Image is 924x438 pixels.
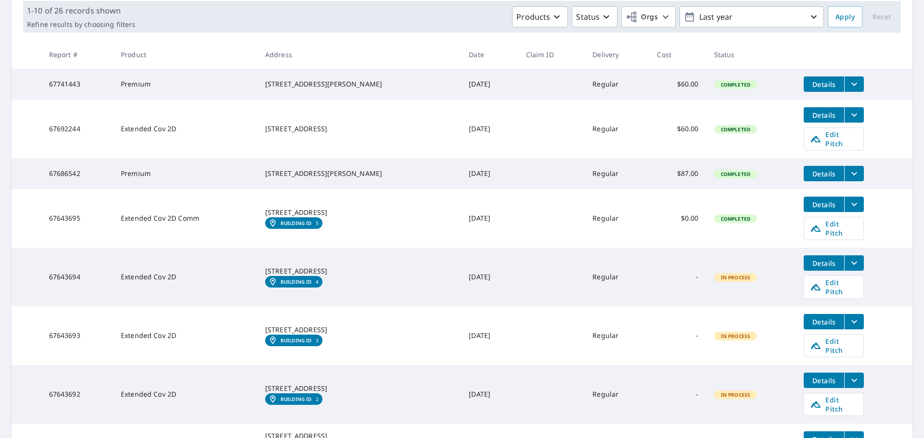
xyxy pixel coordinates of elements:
td: Premium [113,69,257,100]
span: Edit Pitch [810,337,858,355]
p: Last year [695,9,808,25]
a: Building ID5 [265,217,322,229]
td: - [649,306,706,365]
td: 67686542 [41,158,113,189]
button: filesDropdownBtn-67643694 [844,255,864,271]
p: Status [576,11,600,23]
td: Regular [585,158,649,189]
th: Product [113,40,257,69]
span: In Process [715,333,757,339]
button: Apply [828,6,862,27]
td: [DATE] [461,306,518,365]
button: detailsBtn-67741443 [804,76,844,92]
td: Regular [585,365,649,424]
td: 67643694 [41,248,113,306]
span: Completed [715,126,756,133]
th: Status [706,40,796,69]
td: 67692244 [41,100,113,158]
th: Claim ID [518,40,585,69]
span: Orgs [626,11,658,23]
td: Extended Cov 2D [113,365,257,424]
th: Delivery [585,40,649,69]
span: Details [809,111,838,120]
div: [STREET_ADDRESS] [265,208,453,217]
td: 67643692 [41,365,113,424]
span: Edit Pitch [810,219,858,238]
span: Completed [715,81,756,88]
span: Details [809,317,838,326]
span: Edit Pitch [810,130,858,148]
a: Building ID4 [265,276,322,288]
span: Edit Pitch [810,278,858,296]
button: detailsBtn-67643694 [804,255,844,271]
span: Completed [715,215,756,222]
button: filesDropdownBtn-67741443 [844,76,864,92]
button: detailsBtn-67643693 [804,314,844,329]
td: - [649,248,706,306]
td: Extended Cov 2D [113,306,257,365]
td: 67643695 [41,189,113,248]
td: $60.00 [649,69,706,100]
td: [DATE] [461,365,518,424]
em: Building ID [281,338,312,343]
th: Cost [649,40,706,69]
a: Edit Pitch [804,393,864,416]
a: Edit Pitch [804,275,864,299]
td: 67643693 [41,306,113,365]
em: Building ID [281,220,312,226]
td: [DATE] [461,158,518,189]
em: Building ID [281,396,312,402]
button: detailsBtn-67692244 [804,107,844,123]
div: [STREET_ADDRESS] [265,266,453,276]
td: Premium [113,158,257,189]
td: Regular [585,69,649,100]
td: [DATE] [461,248,518,306]
td: $87.00 [649,158,706,189]
a: Building ID3 [265,335,322,346]
th: Address [257,40,461,69]
div: [STREET_ADDRESS][PERSON_NAME] [265,169,453,178]
div: [STREET_ADDRESS] [265,325,453,335]
p: 1-10 of 26 records shown [27,5,135,16]
span: In Process [715,274,757,281]
em: Building ID [281,279,312,285]
span: Completed [715,171,756,177]
div: [STREET_ADDRESS] [265,124,453,134]
span: Details [809,169,838,178]
span: Details [809,80,838,89]
span: Details [809,259,838,268]
button: filesDropdownBtn-67643692 [844,373,864,388]
button: Products [512,6,568,27]
button: filesDropdownBtn-67692244 [844,107,864,123]
td: Extended Cov 2D [113,100,257,158]
a: Edit Pitch [804,217,864,240]
div: [STREET_ADDRESS] [265,384,453,393]
span: Edit Pitch [810,395,858,413]
div: [STREET_ADDRESS][PERSON_NAME] [265,79,453,89]
td: 67741443 [41,69,113,100]
td: [DATE] [461,189,518,248]
p: Products [516,11,550,23]
button: filesDropdownBtn-67643693 [844,314,864,329]
th: Report # [41,40,113,69]
p: Refine results by choosing filters [27,20,135,29]
span: Details [809,200,838,209]
button: Last year [680,6,824,27]
a: Edit Pitch [804,127,864,150]
td: Regular [585,100,649,158]
th: Date [461,40,518,69]
td: Extended Cov 2D [113,248,257,306]
td: Extended Cov 2D Comm [113,189,257,248]
td: [DATE] [461,100,518,158]
button: Status [572,6,617,27]
button: Orgs [621,6,676,27]
td: $0.00 [649,189,706,248]
button: detailsBtn-67643695 [804,197,844,212]
td: [DATE] [461,69,518,100]
button: detailsBtn-67686542 [804,166,844,181]
td: Regular [585,248,649,306]
a: Edit Pitch [804,334,864,357]
td: Regular [585,189,649,248]
td: $60.00 [649,100,706,158]
a: Building ID2 [265,393,322,405]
